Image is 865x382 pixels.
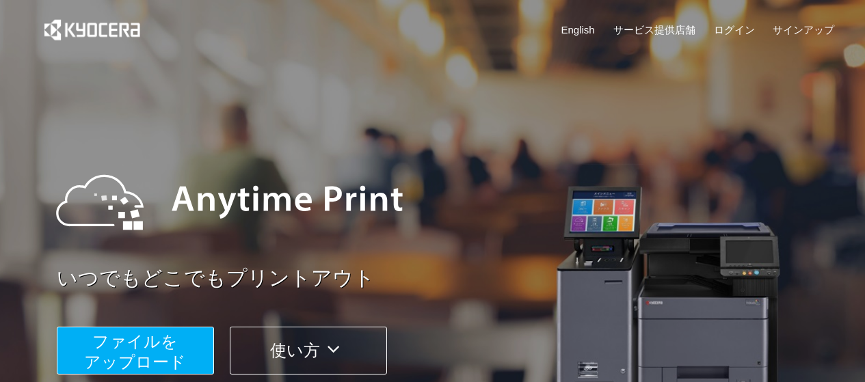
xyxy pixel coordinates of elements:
a: English [561,23,595,37]
a: ログイン [714,23,755,37]
button: 使い方 [230,327,387,374]
a: いつでもどこでもプリントアウト [57,264,843,293]
button: ファイルを​​アップロード [57,327,214,374]
a: サービス提供店舗 [613,23,695,37]
span: ファイルを ​​アップロード [84,332,186,371]
a: サインアップ [773,23,834,37]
